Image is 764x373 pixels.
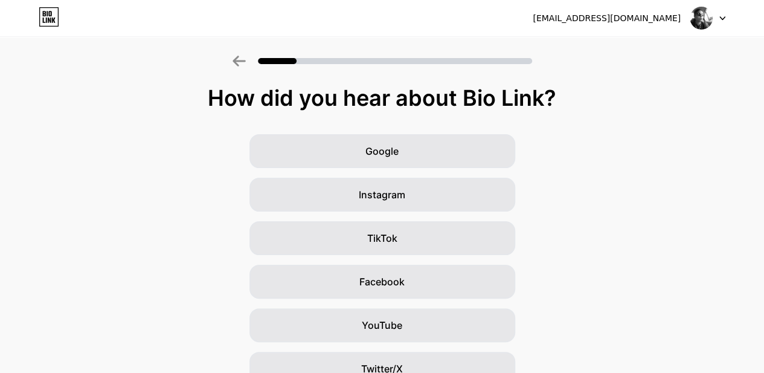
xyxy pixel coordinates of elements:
span: TikTok [367,231,397,245]
span: Facebook [359,274,405,289]
span: Google [365,144,399,158]
img: nandithasuppasi [690,7,713,30]
div: [EMAIL_ADDRESS][DOMAIN_NAME] [533,12,681,25]
span: YouTube [362,318,402,332]
div: How did you hear about Bio Link? [6,86,758,110]
span: Instagram [359,187,405,202]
